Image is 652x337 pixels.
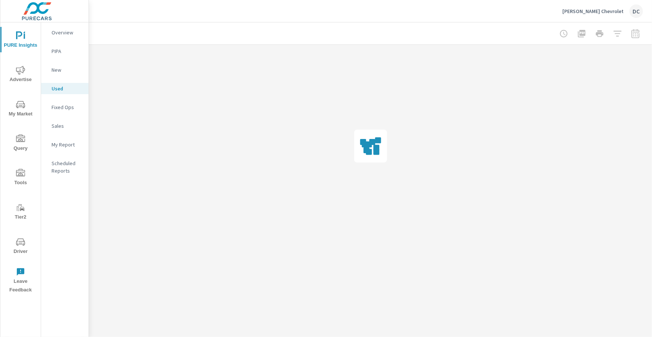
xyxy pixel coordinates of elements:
p: PIPA [52,47,83,55]
span: Advertise [3,66,38,84]
span: My Market [3,100,38,118]
span: Tools [3,169,38,187]
span: PURE Insights [3,31,38,50]
p: Used [52,85,83,92]
span: Tier2 [3,203,38,222]
p: Scheduled Reports [52,160,83,174]
div: Scheduled Reports [41,158,89,176]
div: Overview [41,27,89,38]
span: Leave Feedback [3,268,38,294]
p: [PERSON_NAME] Chevrolet [562,8,624,15]
span: Driver [3,238,38,256]
div: Fixed Ops [41,102,89,113]
div: PIPA [41,46,89,57]
p: My Report [52,141,83,148]
div: DC [630,4,643,18]
p: Fixed Ops [52,103,83,111]
div: My Report [41,139,89,150]
p: Overview [52,29,83,36]
div: Used [41,83,89,94]
div: New [41,64,89,75]
span: Query [3,135,38,153]
p: New [52,66,83,74]
div: Sales [41,120,89,132]
p: Sales [52,122,83,130]
div: nav menu [0,22,41,297]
